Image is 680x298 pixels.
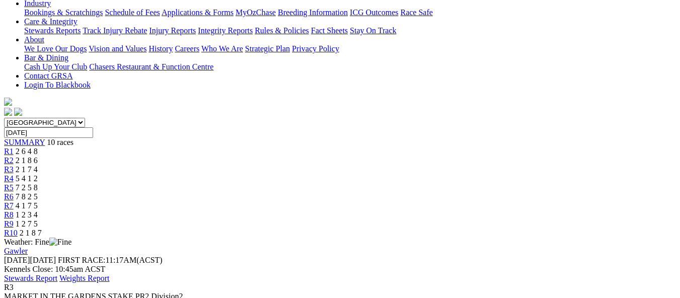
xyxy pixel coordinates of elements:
a: Weights Report [59,274,110,282]
a: Applications & Forms [162,8,234,17]
a: R3 [4,165,14,174]
a: Vision and Values [89,44,146,53]
a: Cash Up Your Club [24,62,87,71]
a: Stewards Report [4,274,57,282]
div: Care & Integrity [24,26,676,35]
div: Industry [24,8,676,17]
a: Who We Are [201,44,243,53]
span: FIRST RACE: [58,256,105,264]
img: facebook.svg [4,108,12,116]
a: Login To Blackbook [24,81,91,89]
div: Bar & Dining [24,62,676,71]
a: Gawler [4,247,28,255]
a: Race Safe [400,8,432,17]
a: Stewards Reports [24,26,81,35]
img: logo-grsa-white.png [4,98,12,106]
a: Privacy Policy [292,44,339,53]
a: Chasers Restaurant & Function Centre [89,62,213,71]
a: About [24,35,44,44]
img: Fine [49,238,71,247]
a: Breeding Information [278,8,348,17]
span: 7 2 5 8 [16,183,38,192]
a: R10 [4,229,18,237]
a: Integrity Reports [198,26,253,35]
a: History [148,44,173,53]
a: R2 [4,156,14,165]
span: [DATE] [4,256,56,264]
span: 4 1 7 5 [16,201,38,210]
a: R7 [4,201,14,210]
input: Select date [4,127,93,138]
a: Track Injury Rebate [83,26,147,35]
a: SUMMARY [4,138,45,146]
span: 10 races [47,138,73,146]
a: ICG Outcomes [350,8,398,17]
span: [DATE] [4,256,30,264]
a: Careers [175,44,199,53]
a: R4 [4,174,14,183]
a: Rules & Policies [255,26,309,35]
a: Contact GRSA [24,71,72,80]
a: Bar & Dining [24,53,68,62]
a: R6 [4,192,14,201]
a: We Love Our Dogs [24,44,87,53]
a: Care & Integrity [24,17,78,26]
a: R8 [4,210,14,219]
div: About [24,44,676,53]
span: 2 1 8 7 [20,229,42,237]
img: twitter.svg [14,108,22,116]
span: 2 1 7 4 [16,165,38,174]
a: Strategic Plan [245,44,290,53]
span: 1 2 7 5 [16,219,38,228]
a: Stay On Track [350,26,396,35]
a: Fact Sheets [311,26,348,35]
a: Bookings & Scratchings [24,8,103,17]
span: Weather: Fine [4,238,71,246]
span: 2 6 4 8 [16,147,38,156]
div: Kennels Close: 10:45am ACST [4,265,676,274]
a: R5 [4,183,14,192]
a: MyOzChase [236,8,276,17]
a: Injury Reports [149,26,196,35]
a: Schedule of Fees [105,8,160,17]
span: R3 [4,283,14,291]
a: R9 [4,219,14,228]
span: 5 4 1 2 [16,174,38,183]
a: R1 [4,147,14,156]
span: 7 8 2 5 [16,192,38,201]
span: 11:17AM(ACST) [58,256,163,264]
span: 1 2 3 4 [16,210,38,219]
span: 2 1 8 6 [16,156,38,165]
